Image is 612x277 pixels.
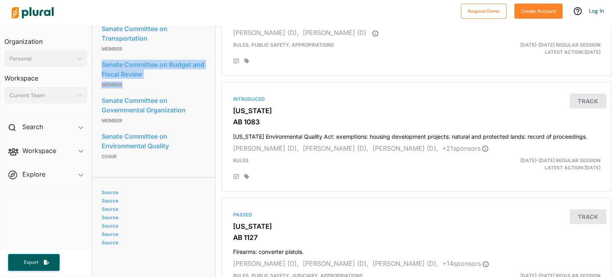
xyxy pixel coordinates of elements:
a: Senate Committee on Environmental Quality [102,130,206,152]
div: Passed [233,211,600,218]
button: Track [570,209,606,224]
h3: Workspace [4,67,87,84]
h3: AB 1127 [233,234,600,242]
div: Personal [10,55,74,63]
span: [PERSON_NAME] (D), [303,144,369,152]
h2: Search [22,122,43,131]
div: Add tags [244,58,249,64]
a: Create Account [514,6,563,15]
span: [PERSON_NAME] (D), [373,259,438,267]
div: Current Team [10,91,74,100]
span: Rules, Public Safety, Appropriations [233,42,334,48]
a: Source [102,240,204,246]
h3: AB 1083 [233,118,600,126]
div: Latest Action: [DATE] [480,41,606,56]
button: Track [570,94,606,108]
h3: [US_STATE] [233,222,600,230]
span: [PERSON_NAME] (D), [373,144,438,152]
div: Add tags [244,174,249,179]
button: Request Demo [461,4,506,19]
p: Member [102,80,206,90]
p: Chair [102,152,206,161]
button: Export [8,254,60,271]
a: Source [102,198,204,204]
a: Senate Committee on Transportation [102,23,206,44]
span: [PERSON_NAME] (D), [233,144,299,152]
div: Introduced [233,96,600,103]
span: Export [18,259,44,266]
h3: [US_STATE] [233,107,600,115]
div: Add Position Statement [233,58,239,65]
button: Create Account [514,4,563,19]
span: [PERSON_NAME] (D), [233,259,299,267]
a: Source [102,231,204,237]
div: Add Position Statement [233,174,239,180]
a: Senate Committee on Governmental Organization [102,94,206,116]
p: Member [102,116,206,126]
span: + 14 sponsor s [442,259,489,267]
h4: Firearms: converter pistols. [233,245,600,255]
a: Source [102,189,204,195]
a: Source [102,206,204,212]
span: Rules [233,157,249,163]
span: [PERSON_NAME] (D), [303,259,369,267]
h3: Organization [4,30,87,47]
a: Request Demo [461,6,506,15]
span: [DATE]-[DATE] Regular Session [520,42,600,48]
div: Latest Action: [DATE] [480,157,606,171]
p: Member [102,44,206,54]
span: + 21 sponsor s [442,144,488,152]
a: Senate Committee on Budget and Fiscal Review [102,59,206,80]
span: [DATE]-[DATE] Regular Session [520,157,600,163]
span: [PERSON_NAME] (D) [303,29,367,37]
a: Source [102,223,204,229]
a: Source [102,214,204,220]
span: [PERSON_NAME] (D), [233,29,299,37]
a: Log In [589,7,604,14]
h4: [US_STATE] Environmental Quality Act: exemptions: housing development projects: natural and prote... [233,130,600,140]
